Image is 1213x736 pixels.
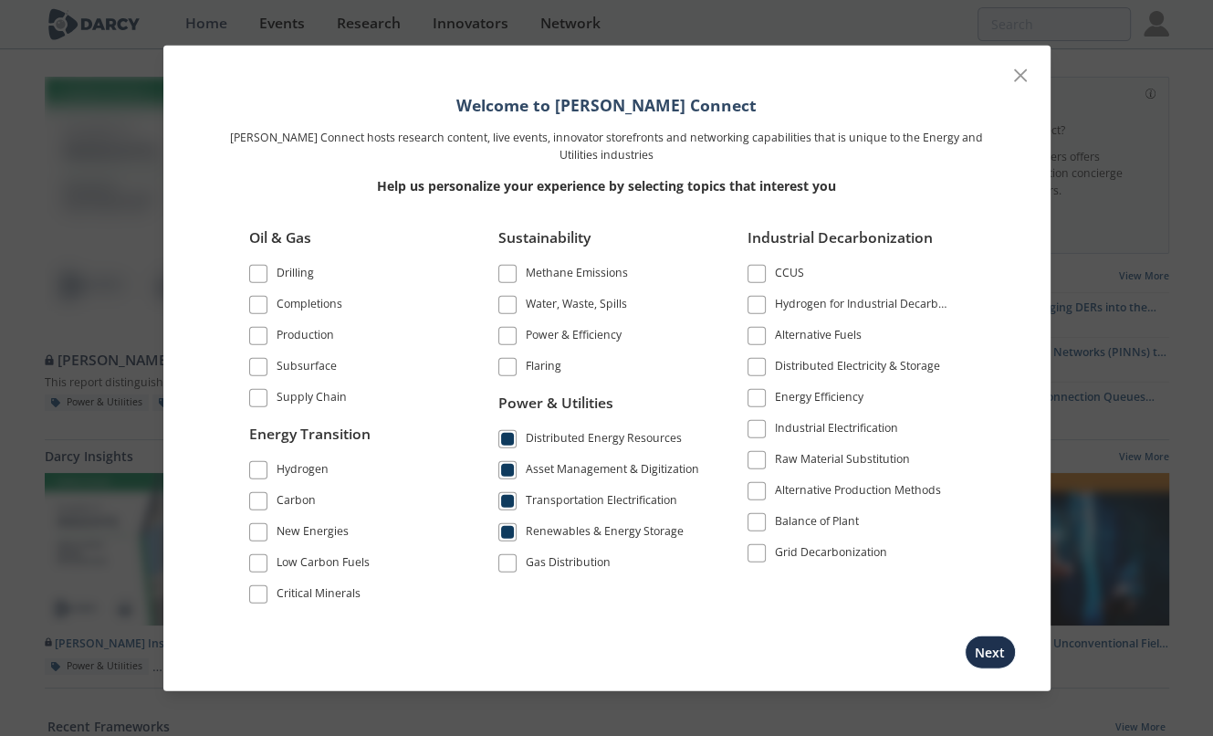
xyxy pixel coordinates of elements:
[277,389,347,411] div: Supply Chain
[277,460,329,482] div: Hydrogen
[277,358,337,380] div: Subsurface
[224,130,990,163] p: [PERSON_NAME] Connect hosts research content, live events, innovator storefronts and networking c...
[277,553,370,575] div: Low Carbon Fuels
[498,227,703,262] div: Sustainability
[965,635,1016,668] button: Next
[526,522,684,544] div: Renewables & Energy Storage
[277,491,316,513] div: Carbon
[775,482,941,504] div: Alternative Production Methods
[775,327,862,349] div: Alternative Fuels
[526,491,677,513] div: Transportation Electrification
[775,544,887,566] div: Grid Decarbonization
[775,389,863,411] div: Energy Efficiency
[775,296,952,318] div: Hydrogen for Industrial Decarbonization
[526,296,627,318] div: Water, Waste, Spills
[775,265,804,287] div: CCUS
[526,460,699,482] div: Asset Management & Digitization
[526,553,611,575] div: Gas Distribution
[775,513,859,535] div: Balance of Plant
[775,420,898,442] div: Industrial Electrification
[249,227,454,262] div: Oil & Gas
[748,227,952,262] div: Industrial Decarbonization
[277,296,342,318] div: Completions
[526,265,628,287] div: Methane Emissions
[277,327,334,349] div: Production
[249,423,454,457] div: Energy Transition
[224,176,990,195] p: Help us personalize your experience by selecting topics that interest you
[277,265,314,287] div: Drilling
[224,93,990,117] h1: Welcome to [PERSON_NAME] Connect
[277,584,361,606] div: Critical Minerals
[526,358,561,380] div: Flaring
[775,451,910,473] div: Raw Material Substitution
[526,429,682,451] div: Distributed Energy Resources
[775,358,940,380] div: Distributed Electricity & Storage
[526,327,622,349] div: Power & Efficiency
[498,392,703,426] div: Power & Utilities
[277,522,349,544] div: New Energies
